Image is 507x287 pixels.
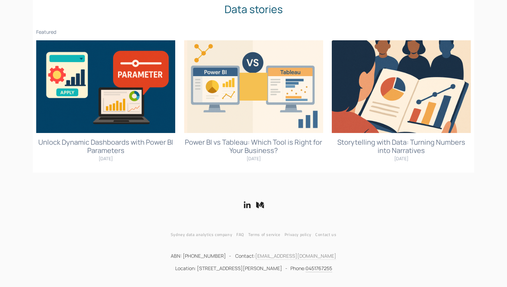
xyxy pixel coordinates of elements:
a: Unlock Dynamic Dashboards with Power BI Parameters [36,40,175,133]
img: Unlock Dynamic Dashboards with Power BI Parameters [36,40,176,133]
p: Location: [STREET_ADDRESS][PERSON_NAME] - Phone: [36,265,471,272]
a: Terms of service [248,231,285,238]
a: 0451767255 [306,265,332,272]
span: Featured [36,29,56,35]
a: Storytelling with Data: Turning Numbers into Narratives [337,137,465,155]
a: Contact us [315,231,340,238]
a: Privacy policy [285,231,315,238]
time: [DATE] [394,155,408,162]
time: [DATE] [99,155,113,162]
img: Storytelling with Data: Turning Numbers into Narratives [332,40,471,133]
h2: Data stories [36,1,471,17]
a: FAQ [236,231,248,238]
a: Unlock Dynamic Dashboards with Power BI Parameters [38,137,173,155]
a: [EMAIL_ADDRESS][DOMAIN_NAME] [255,253,336,260]
a: Sydney data analytics company [171,231,236,238]
img: Power BI vs Tableau: Which Tool is Right for Your Business? [184,40,323,133]
a: LinkedIn [243,201,251,209]
a: Medium [256,201,264,209]
p: ABN: [PHONE_NUMBER] - Contact: [36,252,471,260]
time: [DATE] [247,155,261,162]
a: Power BI vs Tableau: Which Tool is Right for Your Business? [185,137,322,155]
